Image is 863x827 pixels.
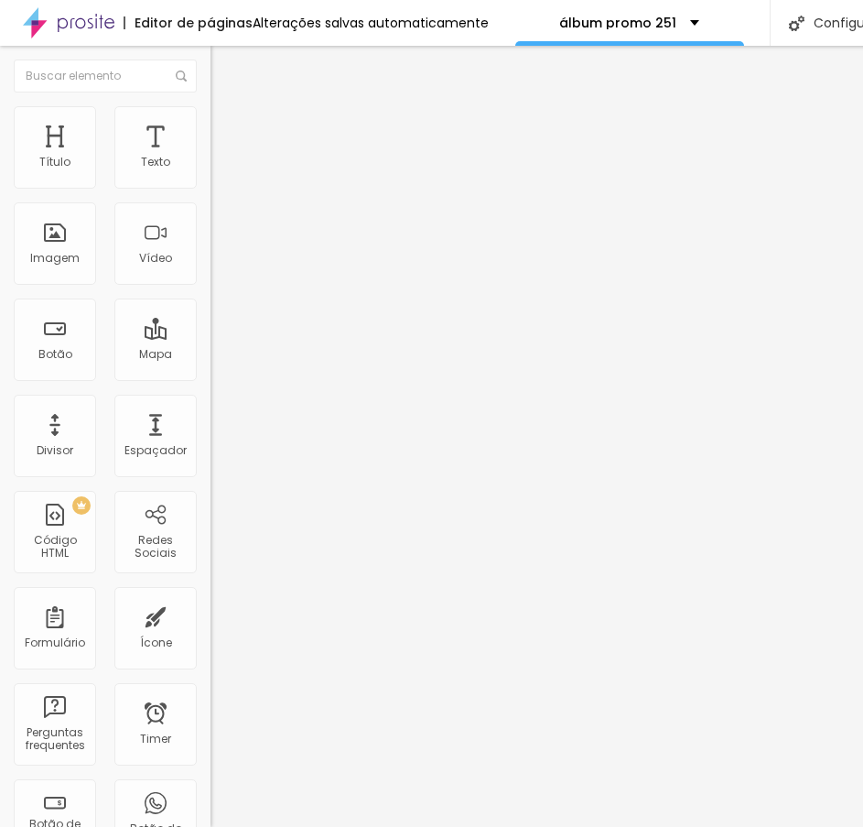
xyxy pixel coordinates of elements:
div: Vídeo [139,252,172,265]
div: Divisor [37,444,73,457]
p: álbum promo 251 [559,16,676,29]
div: Perguntas frequentes [18,726,91,753]
div: Imagem [30,252,80,265]
div: Texto [141,156,170,169]
div: Alterações salvas automaticamente [253,16,489,29]
div: Timer [140,733,171,745]
div: Botão [38,348,72,361]
div: Editor de páginas [124,16,253,29]
div: Formulário [25,637,85,649]
input: Buscar elemento [14,60,197,92]
img: Icone [789,16,804,31]
div: Redes Sociais [119,534,191,560]
div: Mapa [139,348,172,361]
div: Título [39,156,70,169]
div: Espaçador [124,444,187,457]
img: Icone [176,71,187,82]
div: Ícone [140,637,172,649]
div: Código HTML [18,534,91,560]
